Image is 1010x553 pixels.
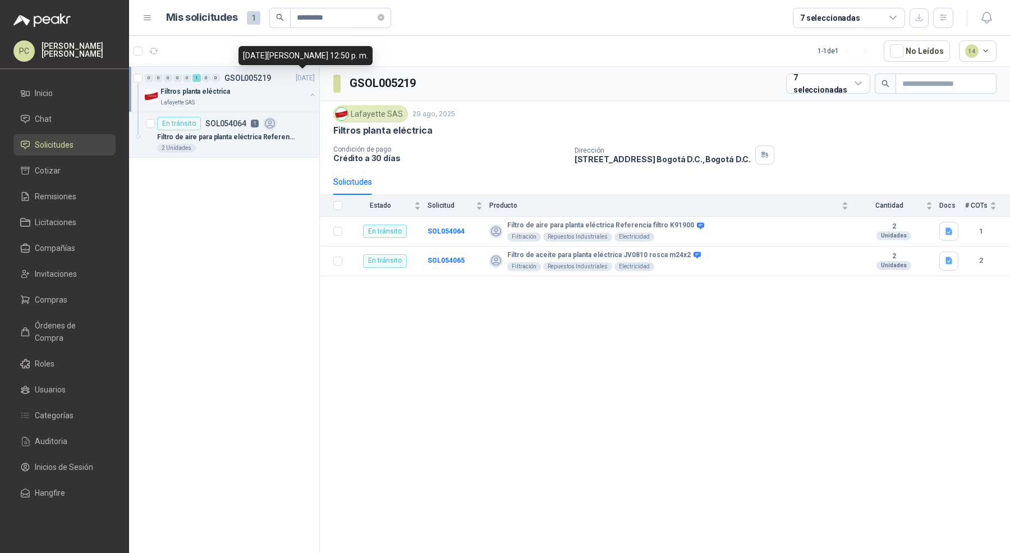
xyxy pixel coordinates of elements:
p: Filtro de aire para planta eléctrica Referencia filtro K91900 [157,132,297,143]
span: Compras [35,294,67,306]
a: Inicios de Sesión [13,456,116,478]
b: 2 [855,252,933,261]
th: Producto [489,195,855,217]
span: Inicios de Sesión [35,461,93,473]
a: Compras [13,289,116,310]
div: Electricidad [614,232,654,241]
b: 2 [965,255,997,266]
p: [PERSON_NAME] [PERSON_NAME] [42,42,116,58]
th: # COTs [965,195,1010,217]
a: 0 0 0 0 0 1 0 0 GSOL005219[DATE] Company LogoFiltros planta eléctricaLafayette SAS [145,71,317,107]
a: Categorías [13,405,116,426]
p: Lafayette SAS [160,98,195,107]
b: 2 [855,222,933,231]
span: Cotizar [35,164,61,177]
a: Usuarios [13,379,116,400]
a: Órdenes de Compra [13,315,116,349]
div: 7 seleccionadas [800,12,860,24]
span: close-circle [378,14,384,21]
p: GSOL005219 [224,74,271,82]
div: Electricidad [614,262,654,271]
div: Unidades [876,261,911,270]
img: Company Logo [336,108,348,120]
div: Filtración [507,262,541,271]
a: Cotizar [13,160,116,181]
div: Unidades [876,231,911,240]
span: Cantidad [855,202,924,209]
div: 0 [202,74,210,82]
a: Chat [13,108,116,130]
a: SOL054064 [428,227,465,235]
div: 0 [183,74,191,82]
a: Licitaciones [13,212,116,233]
span: Solicitudes [35,139,74,151]
span: search [276,13,284,21]
span: Compañías [35,242,75,254]
span: Chat [35,113,52,125]
h3: GSOL005219 [350,75,417,92]
span: Solicitud [428,202,474,209]
p: Condición de pago [333,145,566,153]
div: 7 seleccionadas [793,71,850,96]
div: Filtración [507,232,541,241]
span: Hangfire [35,487,65,499]
a: Invitaciones [13,263,116,285]
p: Crédito a 30 días [333,153,566,163]
th: Cantidad [855,195,939,217]
a: Roles [13,353,116,374]
span: close-circle [378,12,384,23]
span: Estado [349,202,412,209]
button: No Leídos [884,40,950,62]
a: Auditoria [13,431,116,452]
b: Filtro de aire para planta eléctrica Referencia filtro K91900 [507,221,694,230]
span: # COTs [965,202,988,209]
b: Filtro de aceite para planta eléctrica JV0810 rosca m24x2 [507,251,691,260]
span: Órdenes de Compra [35,319,105,344]
p: [DATE] [296,73,315,84]
div: 0 [145,74,153,82]
p: Dirección [575,147,751,154]
span: 1 [247,11,260,25]
p: 1 [251,120,259,127]
div: 0 [212,74,220,82]
a: SOL054065 [428,257,465,264]
b: 1 [965,226,997,237]
p: Filtros planta eléctrica [333,125,433,136]
div: 0 [154,74,163,82]
span: Categorías [35,409,74,422]
span: search [882,80,889,88]
a: Solicitudes [13,134,116,156]
p: Filtros planta eléctrica [160,86,230,97]
div: 2 Unidades [157,144,196,153]
th: Docs [939,195,965,217]
h1: Mis solicitudes [166,10,238,26]
div: Lafayette SAS [333,106,408,122]
a: Hangfire [13,482,116,504]
span: Invitaciones [35,268,77,280]
span: Licitaciones [35,216,76,228]
button: 14 [959,40,997,62]
p: 29 ago, 2025 [412,109,455,120]
a: Compañías [13,237,116,259]
span: Producto [489,202,839,209]
div: Repuestos Industriales [543,232,612,241]
div: En tránsito [363,225,407,238]
th: Solicitud [428,195,489,217]
a: Inicio [13,83,116,104]
div: Repuestos Industriales [543,262,612,271]
span: Usuarios [35,383,66,396]
img: Company Logo [145,89,158,103]
p: SOL054064 [205,120,246,127]
div: 1 [192,74,201,82]
div: En tránsito [363,254,407,268]
div: 0 [164,74,172,82]
a: Remisiones [13,186,116,207]
div: [DATE][PERSON_NAME] 12:50 p. m. [238,46,373,65]
div: Solicitudes [333,176,372,188]
div: 0 [173,74,182,82]
span: Auditoria [35,435,67,447]
th: Estado [349,195,428,217]
p: [STREET_ADDRESS] Bogotá D.C. , Bogotá D.C. [575,154,751,164]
